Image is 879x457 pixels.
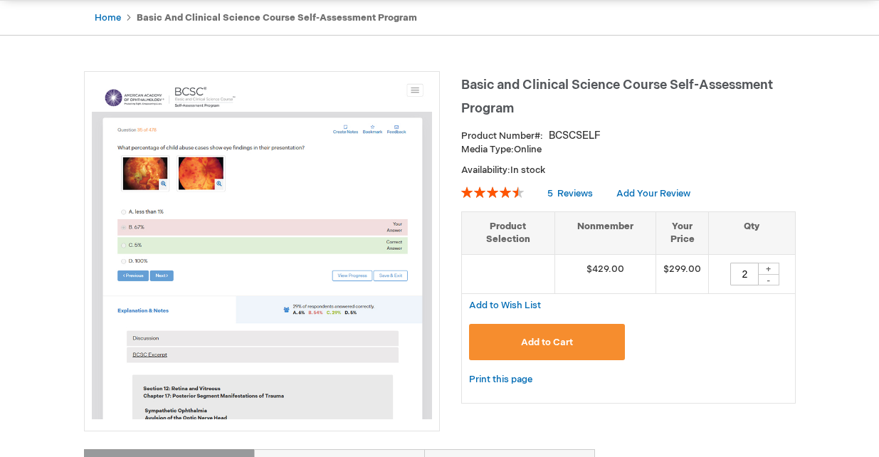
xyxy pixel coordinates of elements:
a: 5 Reviews [547,188,595,199]
strong: Basic and Clinical Science Course Self-Assessment Program [137,12,417,23]
button: Add to Cart [469,324,626,360]
a: Home [95,12,121,23]
a: Add Your Review [616,188,690,199]
th: Product Selection [462,211,555,254]
div: + [758,263,779,275]
span: Add to Wish List [469,300,541,311]
div: - [758,274,779,285]
span: Add to Cart [521,337,573,348]
a: Add to Wish List [469,299,541,311]
span: Basic and Clinical Science Course Self-Assessment Program [461,78,773,116]
p: Online [461,143,796,157]
span: In stock [510,164,545,176]
div: BCSCSELF [549,129,601,143]
span: 5 [547,188,553,199]
th: Nonmember [554,211,656,254]
div: 92% [461,187,524,198]
span: Reviews [557,188,593,199]
th: Your Price [656,211,709,254]
strong: Product Number [461,130,543,142]
a: Print this page [469,371,532,389]
th: Qty [709,211,795,254]
input: Qty [730,263,759,285]
strong: Media Type: [461,144,514,155]
p: Availability: [461,164,796,177]
img: Basic and Clinical Science Course Self-Assessment Program [92,79,432,419]
td: $429.00 [554,254,656,293]
td: $299.00 [656,254,709,293]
